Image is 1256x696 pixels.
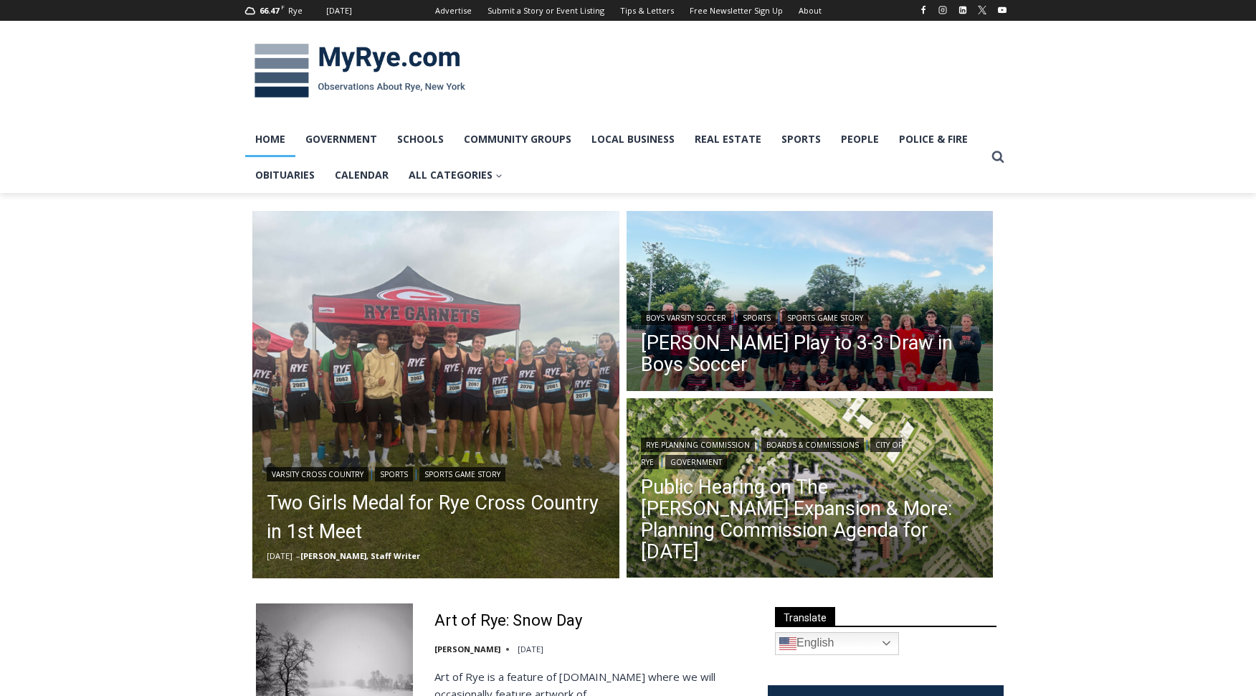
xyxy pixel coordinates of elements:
a: All Categories [399,157,513,193]
span: Translate [775,607,835,626]
div: Rye [288,4,303,17]
a: Read More Two Girls Medal for Rye Cross Country in 1st Meet [252,211,619,578]
a: Community Groups [454,121,581,157]
a: Linkedin [954,1,971,19]
a: Facebook [915,1,932,19]
a: Instagram [934,1,951,19]
img: en [779,635,796,652]
a: City of Rye [641,438,902,469]
a: Home [245,121,295,157]
a: Sports Game Story [782,311,868,325]
a: [PERSON_NAME] Play to 3-3 Draw in Boys Soccer [641,332,979,375]
a: Obituaries [245,157,325,193]
div: | | | [641,435,979,469]
a: Government [295,121,387,157]
a: Boys Varsity Soccer [641,311,731,325]
a: Sports [375,467,413,481]
a: Sports [738,311,776,325]
a: Rye Planning Commission [641,438,755,452]
div: | | [641,308,979,325]
a: [PERSON_NAME] [434,644,500,654]
a: Varsity Cross Country [267,467,368,481]
a: Police & Fire [889,121,978,157]
a: Local Business [581,121,685,157]
a: [PERSON_NAME], Staff Writer [300,550,420,561]
time: [DATE] [267,550,292,561]
a: Two Girls Medal for Rye Cross Country in 1st Meet [267,489,605,546]
div: | | [267,464,605,481]
a: Boards & Commissions [761,438,864,452]
span: F [281,3,285,11]
time: [DATE] [518,644,543,654]
a: Real Estate [685,121,771,157]
a: Read More Public Hearing on The Osborn Expansion & More: Planning Commission Agenda for Tuesday, ... [627,398,994,582]
a: Read More Rye, Harrison Play to 3-3 Draw in Boys Soccer [627,211,994,395]
a: YouTube [994,1,1011,19]
img: (PHOTO: The Rye Varsity Cross Country team after their first meet on Saturday, September 6, 2025.... [252,211,619,578]
img: MyRye.com [245,34,475,108]
a: Sports [771,121,831,157]
a: X [974,1,991,19]
span: 66.47 [260,5,279,16]
a: People [831,121,889,157]
a: Sports Game Story [419,467,505,481]
a: Public Hearing on The [PERSON_NAME] Expansion & More: Planning Commission Agenda for [DATE] [641,476,979,563]
a: Calendar [325,157,399,193]
span: All Categories [409,167,503,183]
div: [DATE] [326,4,352,17]
span: – [296,550,300,561]
a: English [775,632,899,655]
nav: Primary Navigation [245,121,985,194]
a: Government [665,455,727,469]
a: Schools [387,121,454,157]
button: View Search Form [985,144,1011,170]
img: (PHOTO: The 2025 Rye Boys Varsity Soccer team. Contributed.) [627,211,994,395]
a: Art of Rye: Snow Day [434,611,582,631]
img: (PHOTO: Illustrative plan of The Osborn's proposed site plan from the July 105h public hearing. T... [627,398,994,582]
